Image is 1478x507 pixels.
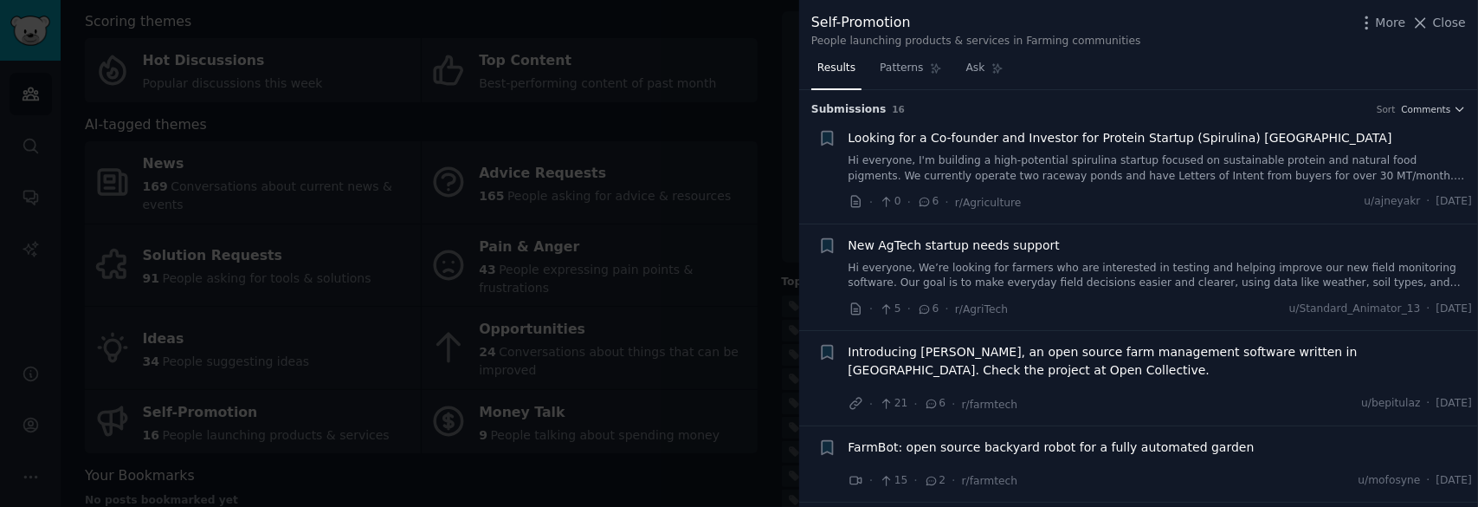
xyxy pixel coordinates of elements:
[955,197,1022,209] span: r/Agriculture
[1411,14,1466,32] button: Close
[914,471,918,490] span: ·
[1402,103,1466,115] button: Comments
[1361,396,1420,412] span: u/bepitulaz
[817,61,855,76] span: Results
[893,104,906,114] span: 16
[1436,302,1472,317] span: [DATE]
[1402,103,1451,115] span: Comments
[1289,302,1421,317] span: u/Standard_Animator_13
[1436,396,1472,412] span: [DATE]
[879,194,900,210] span: 0
[917,302,939,317] span: 6
[880,61,923,76] span: Patterns
[1433,14,1466,32] span: Close
[917,194,939,210] span: 6
[869,193,873,211] span: ·
[966,61,985,76] span: Ask
[1427,194,1430,210] span: ·
[811,34,1141,49] div: People launching products & services in Farming communities
[946,193,949,211] span: ·
[924,473,946,489] span: 2
[1359,473,1421,489] span: u/mofosyne
[811,12,1141,34] div: Self-Promotion
[811,102,887,118] span: Submission s
[869,300,873,318] span: ·
[849,439,1255,457] a: FarmBot: open source backyard robot for a fully automated garden
[952,395,955,413] span: ·
[914,395,918,413] span: ·
[1377,103,1396,115] div: Sort
[962,475,1018,487] span: r/farmtech
[952,471,955,490] span: ·
[874,55,947,90] a: Patterns
[1427,396,1430,412] span: ·
[1427,473,1430,489] span: ·
[1376,14,1406,32] span: More
[879,302,900,317] span: 5
[1427,302,1430,317] span: ·
[955,303,1008,315] span: r/AgriTech
[1436,194,1472,210] span: [DATE]
[849,261,1473,291] a: Hi everyone, We’re looking for farmers who are interested in testing and helping improve our new ...
[962,399,1018,411] span: r/farmtech
[869,395,873,413] span: ·
[849,343,1473,380] a: Introducing [PERSON_NAME], an open source farm management software written in [GEOGRAPHIC_DATA]. ...
[907,193,911,211] span: ·
[1436,473,1472,489] span: [DATE]
[849,237,1061,255] a: New AgTech startup needs support
[879,473,907,489] span: 15
[1365,194,1421,210] span: u/ajneyakr
[849,129,1392,147] a: Looking for a Co-founder and Investor for Protein Startup (Spirulina) [GEOGRAPHIC_DATA]
[811,55,862,90] a: Results
[869,471,873,490] span: ·
[849,153,1473,184] a: Hi everyone, I'm building a high-potential spirulina startup focused on sustainable protein and n...
[907,300,911,318] span: ·
[879,396,907,412] span: 21
[1358,14,1406,32] button: More
[946,300,949,318] span: ·
[924,396,946,412] span: 6
[960,55,1010,90] a: Ask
